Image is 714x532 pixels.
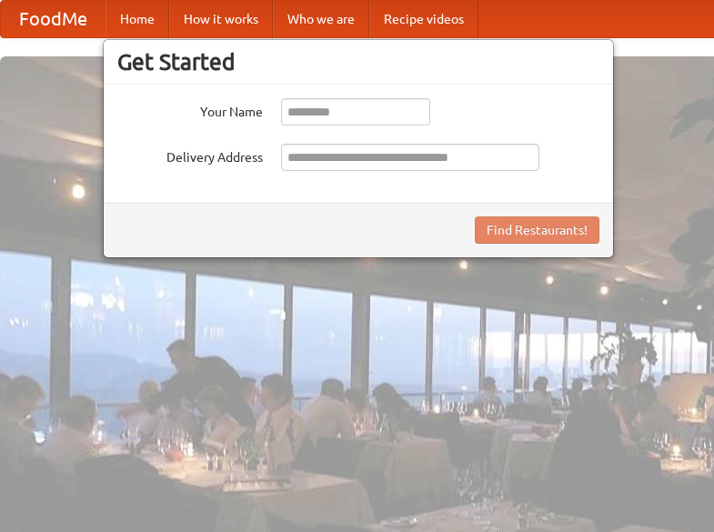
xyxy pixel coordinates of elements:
[106,1,169,37] a: Home
[475,216,599,244] button: Find Restaurants!
[273,1,369,37] a: Who we are
[169,1,273,37] a: How it works
[117,144,263,166] label: Delivery Address
[1,1,106,37] a: FoodMe
[369,1,478,37] a: Recipe videos
[117,48,599,75] h3: Get Started
[117,98,263,121] label: Your Name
